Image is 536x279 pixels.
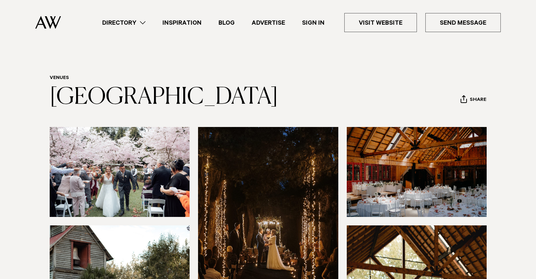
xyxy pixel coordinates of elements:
button: Share [460,95,487,105]
a: Inspiration [154,18,210,28]
a: Venues [50,75,69,81]
a: Advertise [243,18,294,28]
img: Auckland Weddings Logo [35,16,61,29]
a: Send Message [425,13,501,32]
span: Share [470,97,486,104]
a: [GEOGRAPHIC_DATA] [50,86,278,109]
img: rustic barn wedding venue auckland [347,127,487,217]
a: Sign In [294,18,333,28]
img: cherry blossoms ceremony auckland [50,127,190,217]
a: Blog [210,18,243,28]
a: Directory [94,18,154,28]
a: Visit Website [344,13,417,32]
